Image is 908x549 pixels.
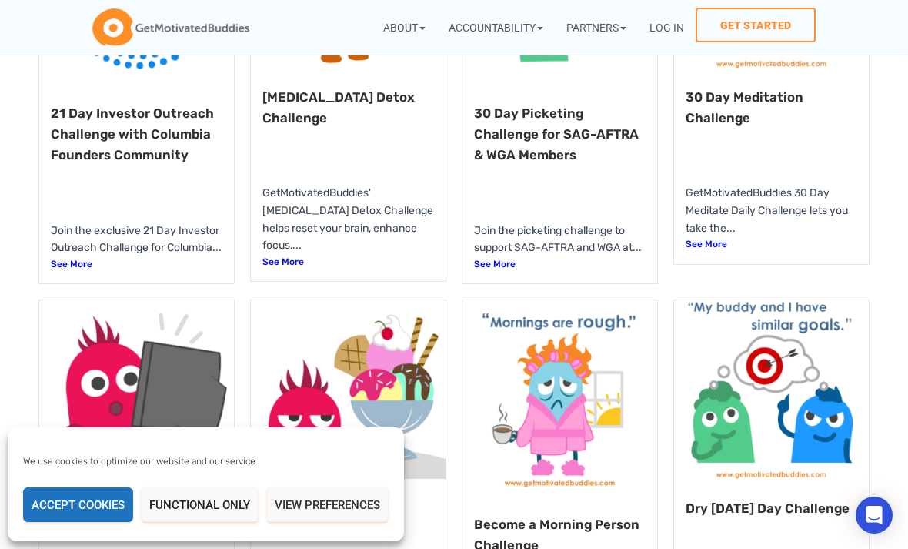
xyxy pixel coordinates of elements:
p: Join the picketing challenge to support SAG-AFTRA and WGA at... [474,223,646,257]
img: nofap-challenge [39,300,234,479]
img: become a morning person challenge [462,300,657,495]
p: Join the exclusive 21 Day Investor Outreach Challenge for Columbia... [51,223,222,257]
img: dry january challenge [674,300,869,479]
a: 21 Day Investor Outreach Challenge with Columbia Founders Community [51,105,214,162]
img: GetMotivatedBuddies [92,8,249,47]
p: GetMotivatedBuddies' [MEDICAL_DATA] Detox Challenge helps reset your brain, enhance focus,... [262,185,434,255]
a: See More [51,257,222,272]
a: [MEDICAL_DATA] Detox Challenge [262,89,415,126]
a: Get Started [696,8,816,42]
a: 30 Day Meditation Challenge [686,89,803,126]
a: About [372,8,437,47]
div: We use cookies to optimize our website and our service. [23,454,345,468]
button: Functional only [141,487,259,522]
button: View preferences [266,487,389,522]
button: Accept cookies [23,487,133,522]
a: See More [474,257,646,272]
a: 30 Day Picketing Challenge for SAG-AFTRA & WGA Members [474,105,639,162]
div: Open Intercom Messenger [856,497,893,534]
a: Accountability [437,8,555,47]
a: Dry [DATE] Day Challenge [686,500,850,516]
a: Partners [555,8,638,47]
p: GetMotivatedBuddies 30 Day Meditate Daily Challenge lets you take the... [686,185,857,237]
a: See More [262,255,434,269]
a: Log In [638,8,696,47]
img: no sugar challenge [251,300,446,479]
